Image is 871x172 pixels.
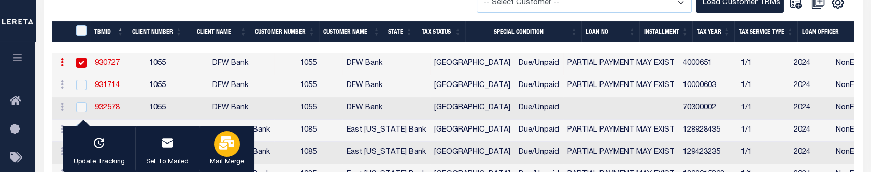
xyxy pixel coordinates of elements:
[567,60,675,67] span: PARTIAL PAYMENT MAY EXIST
[790,75,832,97] td: 2024
[737,97,790,120] td: 1/1
[679,53,737,75] td: 4000651
[342,75,430,97] td: DFW Bank
[342,97,430,120] td: DFW Bank
[430,142,515,164] td: [GEOGRAPHIC_DATA]
[212,104,248,111] span: DFW Bank
[300,60,317,67] span: 1055
[74,157,125,167] p: Update Tracking
[90,21,128,42] th: TBMID: activate to sort column descending
[417,21,465,42] th: Tax Status: activate to sort column ascending
[430,120,515,142] td: [GEOGRAPHIC_DATA]
[319,21,384,42] th: Customer Name: activate to sort column ascending
[212,82,248,89] span: DFW Bank
[187,21,251,42] th: Client Name: activate to sort column ascending
[567,149,675,156] span: PARTIAL PAYMENT MAY EXIST
[567,82,675,89] span: PARTIAL PAYMENT MAY EXIST
[790,97,832,120] td: 2024
[430,97,515,120] td: [GEOGRAPHIC_DATA]
[300,82,317,89] span: 1055
[384,21,417,42] th: STATE: activate to sort column ascending
[430,75,515,97] td: [GEOGRAPHIC_DATA]
[128,21,187,42] th: Client Number: activate to sort column ascending
[737,75,790,97] td: 1/1
[737,53,790,75] td: 1/1
[519,126,559,134] span: Due/Unpaid
[519,149,559,156] span: Due/Unpaid
[790,120,832,142] td: 2024
[430,53,515,75] td: [GEOGRAPHIC_DATA]
[679,75,737,97] td: 10000603
[519,104,559,111] span: Due/Unpaid
[581,21,639,42] th: LOAN NO: activate to sort column ascending
[567,126,675,134] span: PARTIAL PAYMENT MAY EXIST
[149,60,166,67] span: 1055
[251,21,319,42] th: Customer Number: activate to sort column ascending
[679,97,737,120] td: 70300002
[212,60,248,67] span: DFW Bank
[95,60,120,67] a: 930727
[734,21,797,42] th: Tax Service Type: activate to sort column ascending
[149,82,166,89] span: 1055
[95,82,120,89] a: 931714
[149,104,166,111] span: 1055
[737,142,790,164] td: 1/1
[300,126,317,134] span: 1085
[465,21,581,42] th: Special Condition: activate to sort column ascending
[679,120,737,142] td: 128928435
[342,53,430,75] td: DFW Bank
[146,157,189,167] p: Set To Mailed
[692,21,734,42] th: Tax Year: activate to sort column ascending
[519,82,559,89] span: Due/Unpaid
[790,142,832,164] td: 2024
[679,142,737,164] td: 129423235
[300,149,317,156] span: 1085
[95,104,120,111] a: 932578
[342,120,430,142] td: East [US_STATE] Bank
[342,142,430,164] td: East [US_STATE] Bank
[790,53,832,75] td: 2024
[737,120,790,142] td: 1/1
[210,157,244,167] p: Mail Merge
[639,21,692,42] th: Installment: activate to sort column ascending
[300,104,317,111] span: 1055
[797,21,863,42] th: LOAN OFFICER: activate to sort column ascending
[519,60,559,67] span: Due/Unpaid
